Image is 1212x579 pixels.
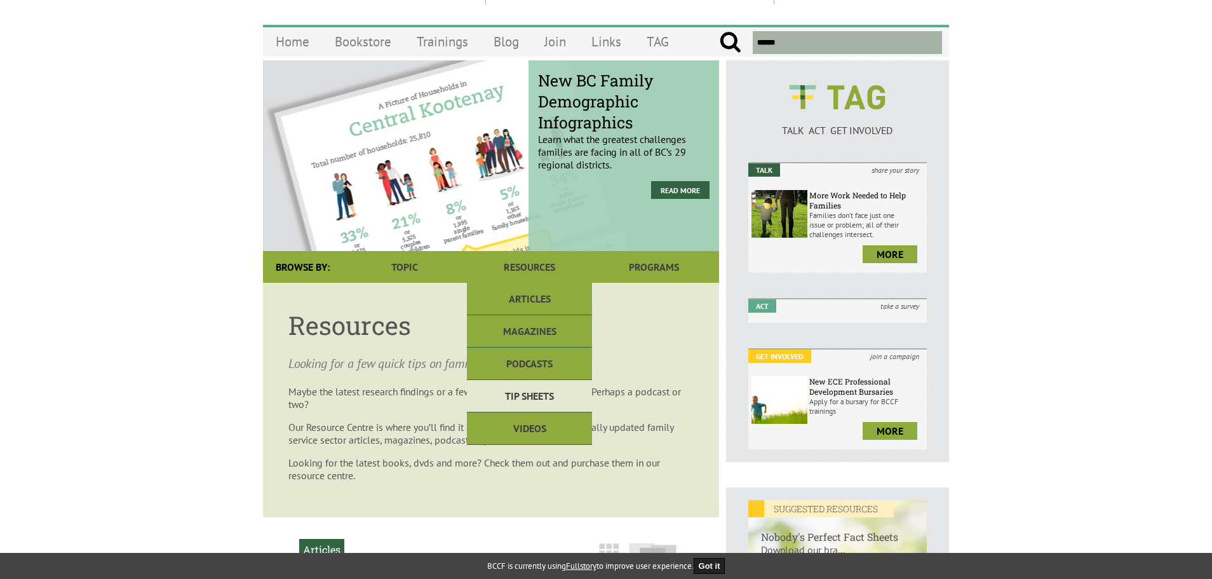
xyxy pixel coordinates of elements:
[467,348,591,380] a: Podcasts
[629,543,677,563] img: slide-icon.png
[809,210,924,239] p: Families don’t face just one issue or problem; all of their challenges intersect.
[694,558,725,574] button: Got it
[809,190,924,210] h6: More Work Needed to Help Families
[863,350,927,363] i: join a campaign
[780,73,894,121] img: BCCF's TAG Logo
[404,27,481,57] a: Trainings
[288,308,694,342] h1: Resources
[532,27,579,57] a: Join
[863,245,917,263] a: more
[625,549,680,569] a: Slide View
[864,163,927,177] i: share your story
[481,27,532,57] a: Blog
[748,543,927,569] p: Download our bra...
[595,549,623,569] a: Grid View
[634,27,682,57] a: TAG
[651,181,710,199] a: Read more
[748,163,780,177] em: Talk
[863,422,917,440] a: more
[263,251,342,283] div: Browse By:
[592,251,717,283] a: Programs
[467,283,591,315] a: Articles
[599,543,619,563] img: grid-icon.png
[299,539,344,560] h2: Articles
[322,27,404,57] a: Bookstore
[873,299,927,313] i: take a survey
[566,561,596,571] a: Fullstory
[467,380,591,412] a: Tip Sheets
[263,27,322,57] a: Home
[467,412,591,445] a: Videos
[288,385,681,411] span: Perhaps a podcast or two?
[288,355,694,372] p: Looking for a few quick tips on family issues?
[579,27,634,57] a: Links
[748,500,894,517] em: SUGGESTED RESOURCES
[748,299,776,313] em: Act
[538,70,710,133] span: New BC Family Demographic Infographics
[719,31,741,54] input: Submit
[467,315,591,348] a: Magazines
[809,397,924,416] p: Apply for a bursary for BCCF trainings
[748,517,927,543] h6: Nobody's Perfect Fact Sheets
[342,251,467,283] a: Topic
[288,456,694,482] p: Looking for the latest books, dvds and more? Check them out and purchase them in our resource cen...
[748,124,927,137] p: TALK ACT GET INVOLVED
[467,251,591,283] a: Resources
[288,385,694,411] p: Maybe the latest research findings or a few in-depth magazine articles?
[809,376,924,397] h6: New ECE Professional Development Bursaries
[748,350,811,363] em: Get Involved
[748,111,927,137] a: TALK ACT GET INVOLVED
[288,421,694,446] p: Our Resource Centre is where you’ll find it all—in a catalogue of continually updated family serv...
